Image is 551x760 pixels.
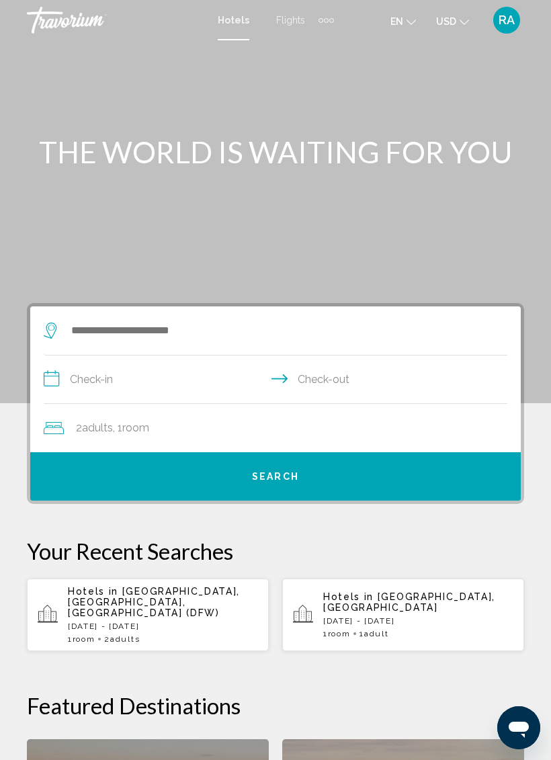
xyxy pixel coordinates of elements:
span: Room [73,634,95,644]
span: Search [252,472,299,482]
span: en [390,16,403,27]
span: Hotels in [323,591,374,602]
p: Your Recent Searches [27,538,524,564]
span: Hotels in [68,586,118,597]
span: USD [436,16,456,27]
button: Hotels in [GEOGRAPHIC_DATA], [GEOGRAPHIC_DATA][DATE] - [DATE]1Room1Adult [282,578,524,652]
button: Extra navigation items [319,9,334,31]
button: Search [30,452,521,501]
span: , 1 [113,419,149,437]
a: Flights [276,15,305,26]
span: 2 [76,419,113,437]
button: Change language [390,11,416,31]
span: Room [122,421,149,434]
p: [DATE] - [DATE] [68,622,258,631]
span: 1 [323,629,350,638]
span: 1 [68,634,95,644]
iframe: Button to launch messaging window [497,706,540,749]
span: RA [499,13,515,27]
h2: Featured Destinations [27,692,524,719]
button: Travelers: 2 adults, 0 children [30,404,521,452]
a: Hotels [218,15,249,26]
span: Adults [110,634,140,644]
span: [GEOGRAPHIC_DATA], [GEOGRAPHIC_DATA] [323,591,495,613]
button: User Menu [489,6,524,34]
button: Change currency [436,11,469,31]
span: Adults [82,421,113,434]
h1: THE WORLD IS WAITING FOR YOU [27,134,524,169]
div: Search widget [30,306,521,501]
span: Room [328,629,351,638]
span: Adult [364,629,388,638]
span: 1 [359,629,388,638]
button: Check in and out dates [44,355,507,404]
p: [DATE] - [DATE] [323,616,513,626]
a: Travorium [27,7,204,34]
span: 2 [104,634,140,644]
span: [GEOGRAPHIC_DATA], [GEOGRAPHIC_DATA], [GEOGRAPHIC_DATA] (DFW) [68,586,240,618]
button: Hotels in [GEOGRAPHIC_DATA], [GEOGRAPHIC_DATA], [GEOGRAPHIC_DATA] (DFW)[DATE] - [DATE]1Room2Adults [27,578,269,652]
